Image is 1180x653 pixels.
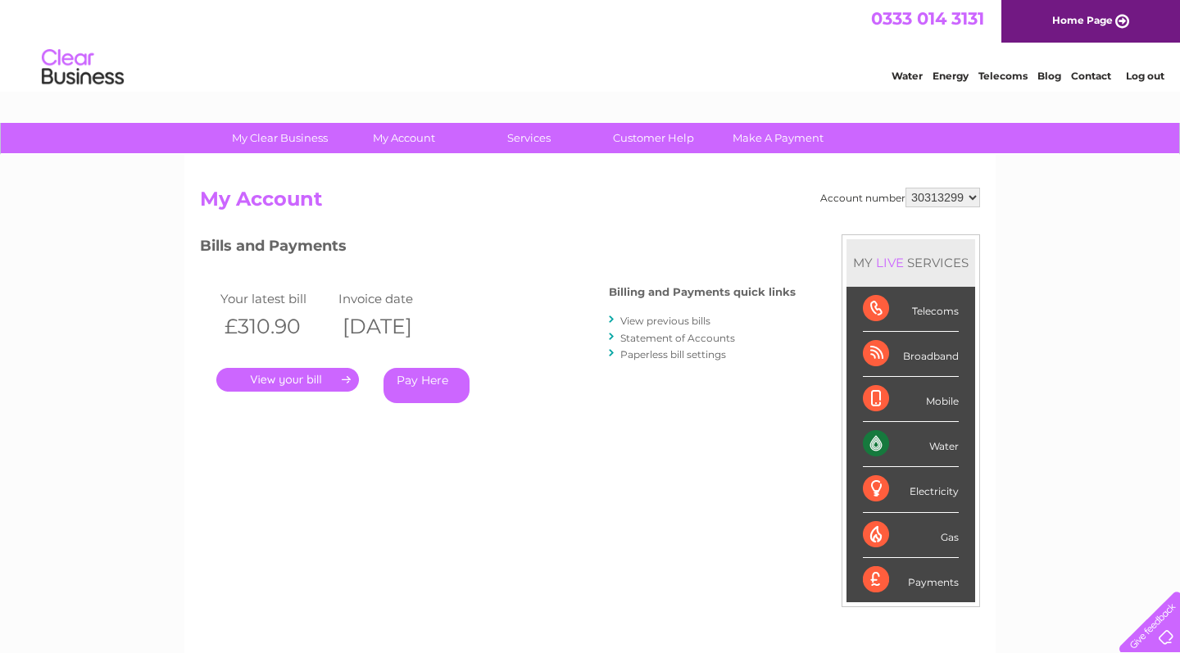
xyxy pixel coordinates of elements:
[1126,70,1164,82] a: Log out
[586,123,721,153] a: Customer Help
[461,123,597,153] a: Services
[1071,70,1111,82] a: Contact
[820,188,980,207] div: Account number
[334,288,452,310] td: Invoice date
[216,368,359,392] a: .
[873,255,907,270] div: LIVE
[609,286,796,298] h4: Billing and Payments quick links
[334,310,452,343] th: [DATE]
[200,234,796,263] h3: Bills and Payments
[620,348,726,361] a: Paperless bill settings
[383,368,470,403] a: Pay Here
[204,9,978,79] div: Clear Business is a trading name of Verastar Limited (registered in [GEOGRAPHIC_DATA] No. 3667643...
[1037,70,1061,82] a: Blog
[710,123,846,153] a: Make A Payment
[863,377,959,422] div: Mobile
[216,288,334,310] td: Your latest bill
[620,332,735,344] a: Statement of Accounts
[863,287,959,332] div: Telecoms
[933,70,969,82] a: Energy
[216,310,334,343] th: £310.90
[871,8,984,29] a: 0333 014 3131
[863,467,959,512] div: Electricity
[978,70,1028,82] a: Telecoms
[212,123,347,153] a: My Clear Business
[863,558,959,602] div: Payments
[620,315,710,327] a: View previous bills
[863,422,959,467] div: Water
[892,70,923,82] a: Water
[846,239,975,286] div: MY SERVICES
[41,43,125,93] img: logo.png
[863,513,959,558] div: Gas
[337,123,472,153] a: My Account
[200,188,980,219] h2: My Account
[863,332,959,377] div: Broadband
